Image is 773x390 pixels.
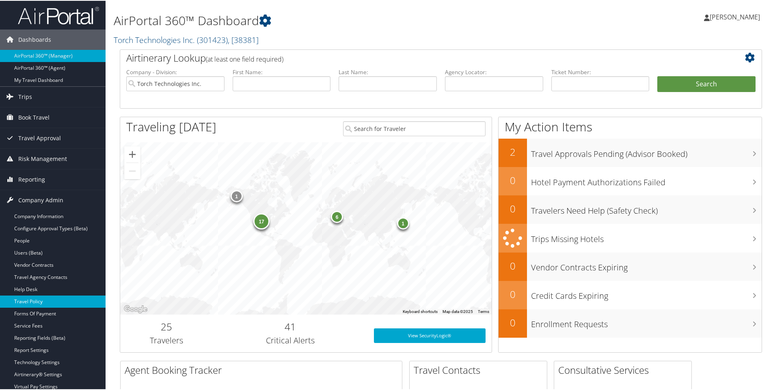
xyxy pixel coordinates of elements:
[499,287,527,300] h2: 0
[253,212,270,229] div: 17
[531,200,762,216] h3: Travelers Need Help (Safety Check)
[499,118,762,135] h1: My Action Items
[478,309,489,313] a: Terms (opens in new tab)
[339,67,437,75] label: Last Name:
[499,195,762,223] a: 0Travelers Need Help (Safety Check)
[126,67,225,75] label: Company - Division:
[18,127,61,148] span: Travel Approval
[126,319,207,333] h2: 25
[499,223,762,252] a: Trips Missing Hotels
[499,144,527,158] h2: 2
[397,216,409,229] div: 1
[122,303,149,314] a: Open this area in Google Maps (opens a new window)
[531,257,762,272] h3: Vendor Contracts Expiring
[18,86,32,106] span: Trips
[499,315,527,329] h2: 0
[499,280,762,309] a: 0Credit Cards Expiring
[403,308,438,314] button: Keyboard shortcuts
[126,118,216,135] h1: Traveling [DATE]
[499,309,762,337] a: 0Enrollment Requests
[558,362,691,376] h2: Consultative Services
[126,334,207,345] h3: Travelers
[126,50,702,64] h2: Airtinerary Lookup
[231,189,243,201] div: 1
[414,362,547,376] h2: Travel Contacts
[331,210,343,222] div: 6
[125,362,402,376] h2: Agent Booking Tracker
[499,258,527,272] h2: 0
[18,107,50,127] span: Book Travel
[122,303,149,314] img: Google
[114,11,550,28] h1: AirPortal 360™ Dashboard
[704,4,768,28] a: [PERSON_NAME]
[18,148,67,168] span: Risk Management
[18,5,99,24] img: airportal-logo.png
[197,34,228,45] span: ( 301423 )
[499,252,762,280] a: 0Vendor Contracts Expiring
[657,75,756,92] button: Search
[374,328,486,342] a: View SecurityLogic®
[18,189,63,210] span: Company Admin
[531,285,762,301] h3: Credit Cards Expiring
[499,138,762,166] a: 2Travel Approvals Pending (Advisor Booked)
[233,67,331,75] label: First Name:
[18,169,45,189] span: Reporting
[531,172,762,187] h3: Hotel Payment Authorizations Failed
[499,173,527,186] h2: 0
[499,166,762,195] a: 0Hotel Payment Authorizations Failed
[18,29,51,49] span: Dashboards
[343,120,486,135] input: Search for Traveler
[219,334,362,345] h3: Critical Alerts
[206,54,283,63] span: (at least one field required)
[124,162,140,178] button: Zoom out
[710,12,760,21] span: [PERSON_NAME]
[228,34,259,45] span: , [ 38381 ]
[499,201,527,215] h2: 0
[531,229,762,244] h3: Trips Missing Hotels
[114,34,259,45] a: Torch Technologies Inc.
[443,309,473,313] span: Map data ©2025
[445,67,543,75] label: Agency Locator:
[551,67,650,75] label: Ticket Number:
[219,319,362,333] h2: 41
[531,314,762,329] h3: Enrollment Requests
[531,144,762,159] h3: Travel Approvals Pending (Advisor Booked)
[124,146,140,162] button: Zoom in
